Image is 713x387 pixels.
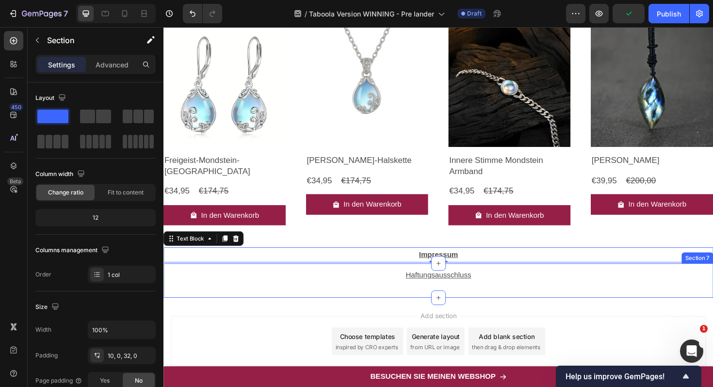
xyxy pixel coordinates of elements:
span: Yes [100,376,110,385]
div: In den Warenkorb [341,193,403,207]
span: 1 [700,325,708,333]
div: 1 col [108,271,153,279]
span: Fit to content [108,188,144,197]
button: Publish [648,4,689,23]
div: Choose templates [187,322,245,333]
p: Section [47,34,127,46]
div: Width [35,325,51,334]
div: €174,75 [36,167,70,180]
h2: Innere Stimme Mondstein Armband [302,135,431,160]
span: Help us improve GemPages! [566,372,680,381]
div: €174,75 [187,156,221,169]
div: Add blank section [334,322,393,333]
div: In den Warenkorb [191,181,252,195]
div: 10, 0, 32, 0 [108,352,153,360]
div: Publish [657,9,681,19]
strong: BESUCHEN SIE MEINEN WEBSHOP [219,366,352,374]
div: €200,00 [489,156,522,169]
div: €39,95 [453,156,481,169]
span: inspired by CRO experts [182,335,248,343]
div: €34,95 [151,156,179,169]
div: Layout [35,92,68,105]
div: 12 [37,211,154,225]
div: In den Warenkorb [40,193,101,207]
span: Add section [268,301,314,311]
p: 7 [64,8,68,19]
div: 450 [9,103,23,111]
span: Draft [467,9,482,18]
h2: [PERSON_NAME]-Halskette [151,135,280,148]
div: Columns management [35,244,111,257]
div: Text Block [12,220,45,228]
button: In den Warenkorb [151,177,280,199]
span: No [135,376,143,385]
iframe: Design area [163,27,713,387]
div: Order [35,270,51,279]
h2: [PERSON_NAME] [453,135,582,148]
p: Settings [48,60,75,70]
button: Show survey - Help us improve GemPages! [566,371,692,382]
a: Impressum [270,237,311,245]
div: Generate layout [263,322,314,333]
input: Auto [88,321,155,339]
div: Section 7 [551,240,580,249]
iframe: Intercom live chat [680,339,703,363]
div: Padding [35,351,58,360]
div: €174,75 [338,167,372,180]
span: Change ratio [48,188,83,197]
div: Undo/Redo [183,4,222,23]
span: then drag & drop elements [326,335,399,343]
a: Haftungsausschluss [256,258,325,267]
span: / [305,9,307,19]
button: In den Warenkorb [302,189,431,210]
div: €34,95 [302,167,330,180]
button: 7 [4,4,72,23]
span: from URL or image [261,335,313,343]
div: Beta [7,177,23,185]
div: Page padding [35,376,82,385]
p: Advanced [96,60,129,70]
div: In den Warenkorb [492,181,554,195]
button: In den Warenkorb [453,177,582,199]
div: Column width [35,168,87,181]
div: Size [35,301,61,314]
span: Taboola Version WINNING - Pre lander [309,9,434,19]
